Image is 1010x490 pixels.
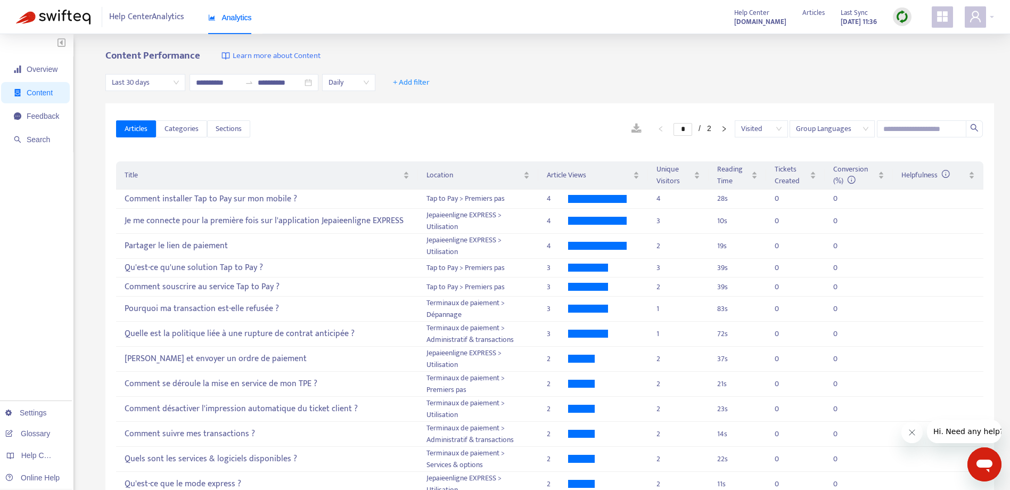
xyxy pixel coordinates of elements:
div: 2 [547,478,568,490]
span: signal [14,66,21,73]
div: 2 [656,403,700,415]
td: Jepaieenligne EXPRESS > Utilisation [418,209,538,234]
div: Partager le lien de paiement [125,237,409,255]
div: Comment installer Tap to Pay sur mon mobile ? [125,190,409,208]
div: 0 [833,453,855,465]
div: 2 [547,428,568,440]
div: 1 [656,328,700,340]
div: 21 s [717,378,758,390]
a: Learn more about Content [221,50,321,62]
span: Articles [802,7,825,19]
img: sync.dc5367851b00ba804db3.png [896,10,909,23]
img: image-link [221,52,230,60]
div: 39 s [717,281,758,293]
div: 0 [775,240,796,252]
span: Content [27,88,53,97]
span: Help Center Analytics [109,7,184,27]
div: 0 [833,303,855,315]
td: Terminaux de paiement > Administratif & transactions [418,322,538,347]
div: 0 [833,478,855,490]
div: 0 [775,262,796,274]
li: 1/2 [674,123,711,135]
div: 0 [775,215,796,227]
div: 2 [656,281,700,293]
div: 0 [775,378,796,390]
td: Terminaux de paiement > Dépannage [418,297,538,322]
div: 4 [547,215,568,227]
div: Quels sont les services & logiciels disponibles ? [125,451,409,468]
span: Sections [216,123,242,135]
td: Jepaieenligne EXPRESS > Utilisation [418,234,538,259]
span: Visited [741,121,782,137]
span: Help Center [734,7,769,19]
td: Tap to Pay > Premiers pas [418,190,538,209]
span: Categories [165,123,199,135]
button: Articles [116,120,156,137]
a: Settings [5,409,47,417]
b: Content Performance [105,47,200,64]
div: 37 s [717,353,758,365]
div: 0 [833,215,855,227]
td: Terminaux de paiement > Utilisation [418,397,538,422]
button: left [652,123,669,135]
span: + Add filter [393,76,430,89]
div: 10 s [717,215,758,227]
div: 0 [833,428,855,440]
div: 4 [547,240,568,252]
div: Comment se déroule la mise en service de mon TPE ? [125,375,409,393]
div: 39 s [717,262,758,274]
span: area-chart [208,14,216,21]
div: 11 s [717,478,758,490]
span: / [699,124,701,133]
div: Quelle est la politique liée à une rupture de contrat anticipée ? [125,325,409,343]
div: 2 [547,353,568,365]
span: Conversion (%) [833,163,868,187]
span: message [14,112,21,120]
div: 3 [656,262,700,274]
td: Terminaux de paiement > Services & options [418,447,538,472]
div: 3 [547,262,568,274]
li: Next Page [716,123,733,135]
span: Tickets Created [775,164,808,187]
div: 0 [775,353,796,365]
div: 0 [833,353,855,365]
div: 0 [833,281,855,293]
th: Tickets Created [766,161,825,190]
div: 28 s [717,193,758,205]
div: 0 [775,328,796,340]
div: 4 [656,193,700,205]
div: 0 [833,193,855,205]
div: 2 [656,378,700,390]
div: 23 s [717,403,758,415]
span: container [14,89,21,96]
li: Previous Page [652,123,669,135]
div: 2 [656,240,700,252]
span: appstore [936,10,949,23]
span: Hi. Need any help? [6,7,77,16]
div: Comment suivre mes transactions ? [125,426,409,443]
span: left [658,126,664,132]
div: 3 [547,303,568,315]
th: Title [116,161,417,190]
span: Feedback [27,112,59,120]
div: 14 s [717,428,758,440]
span: to [245,78,253,87]
span: search [14,136,21,143]
span: Last 30 days [112,75,179,91]
div: 3 [547,328,568,340]
div: 2 [656,428,700,440]
th: Article Views [538,161,648,190]
div: 2 [656,453,700,465]
div: 0 [833,240,855,252]
span: user [969,10,982,23]
span: Article Views [547,169,631,181]
th: Location [418,161,538,190]
div: Je me connecte pour la première fois sur l'application Jepaieenligne EXPRESS [125,212,409,230]
iframe: Bouton de lancement de la fenêtre de messagerie [967,447,1001,481]
div: 0 [775,453,796,465]
span: right [721,126,727,132]
div: Comment désactiver l'impression automatique du ticket client ? [125,401,409,418]
iframe: Fermer le message [901,422,923,443]
div: 0 [775,478,796,490]
div: 0 [833,328,855,340]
